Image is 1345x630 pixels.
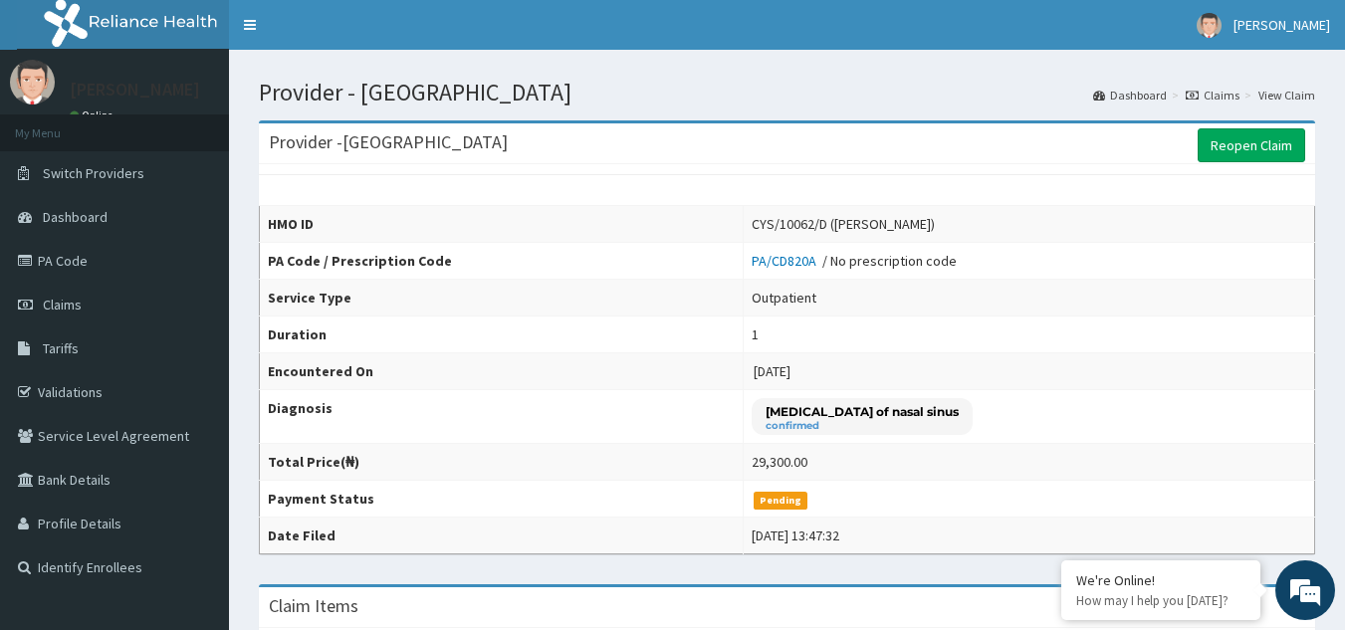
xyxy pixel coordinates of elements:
[1186,87,1239,104] a: Claims
[752,214,935,234] div: CYS/10062/D ([PERSON_NAME])
[10,60,55,105] img: User Image
[260,518,744,554] th: Date Filed
[1233,16,1330,34] span: [PERSON_NAME]
[1076,571,1245,589] div: We're Online!
[260,481,744,518] th: Payment Status
[754,492,808,510] span: Pending
[260,243,744,280] th: PA Code / Prescription Code
[752,288,816,308] div: Outpatient
[754,362,790,380] span: [DATE]
[752,324,759,344] div: 1
[1258,87,1315,104] a: View Claim
[1093,87,1167,104] a: Dashboard
[1076,592,1245,609] p: How may I help you today?
[260,390,744,444] th: Diagnosis
[766,403,959,420] p: [MEDICAL_DATA] of nasal sinus
[43,339,79,357] span: Tariffs
[43,208,108,226] span: Dashboard
[260,206,744,243] th: HMO ID
[260,280,744,316] th: Service Type
[269,133,508,151] h3: Provider - [GEOGRAPHIC_DATA]
[260,444,744,481] th: Total Price(₦)
[752,452,807,472] div: 29,300.00
[752,252,822,270] a: PA/CD820A
[766,421,959,431] small: confirmed
[43,164,144,182] span: Switch Providers
[260,353,744,390] th: Encountered On
[260,316,744,353] th: Duration
[70,108,117,122] a: Online
[259,80,1315,105] h1: Provider - [GEOGRAPHIC_DATA]
[752,251,957,271] div: / No prescription code
[70,81,200,99] p: [PERSON_NAME]
[1198,128,1305,162] a: Reopen Claim
[269,597,358,615] h3: Claim Items
[43,296,82,314] span: Claims
[1197,13,1222,38] img: User Image
[752,525,839,545] div: [DATE] 13:47:32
